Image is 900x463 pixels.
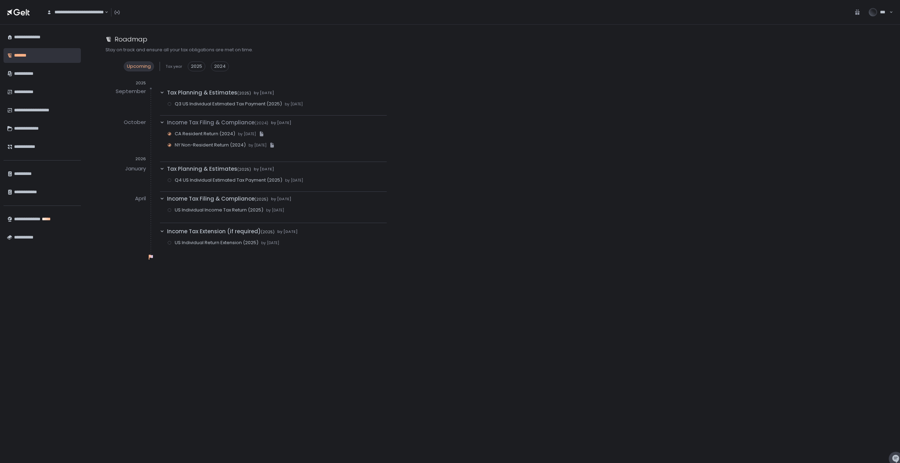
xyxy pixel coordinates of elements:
span: by [DATE] [254,167,274,172]
span: by [DATE] [285,102,303,107]
span: by [DATE] [271,196,291,202]
span: US Individual Return Extension (2025) [175,240,258,246]
div: 2025 [105,80,146,86]
span: (2024) [255,120,268,126]
span: Tax Planning & Estimates [167,165,251,173]
span: CA Resident Return (2024) [175,131,235,137]
span: US Individual Income Tax Return (2025) [175,207,263,213]
span: by [DATE] [266,208,284,213]
div: October [124,117,146,128]
h1: Roadmap [115,34,147,44]
span: Tax Planning & Estimates [167,89,251,97]
span: (2025) [261,229,275,235]
div: September [116,86,146,97]
span: 2025 [191,63,202,70]
span: Q4 US Individual Estimated Tax Payment (2025) [175,177,282,183]
span: by [DATE] [285,178,303,183]
div: Upcoming [124,61,154,71]
span: by [DATE] [277,229,298,234]
span: (2025) [255,196,268,202]
div: January [125,163,146,174]
span: Tax year [166,64,182,69]
span: by [DATE] [271,120,291,125]
span: 2024 [214,63,226,70]
div: April [135,193,146,204]
div: Stay on track and ensure all your tax obligations are met on time. [105,47,890,53]
span: by [DATE] [238,131,256,137]
span: by [DATE] [254,90,274,96]
div: Search for option [42,5,108,20]
span: (2025) [237,167,251,172]
span: Income Tax Filing & Compliance [167,195,268,203]
span: Q3 US Individual Estimated Tax Payment (2025) [175,101,282,107]
span: NY Non-Resident Return (2024) [175,142,246,148]
span: by [DATE] [249,143,266,148]
span: Income Tax Extension (if required) [167,228,275,236]
div: 2026 [105,156,146,162]
span: Income Tax Filing & Compliance [167,119,268,127]
span: (2025) [237,90,251,96]
span: by [DATE] [261,240,279,246]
